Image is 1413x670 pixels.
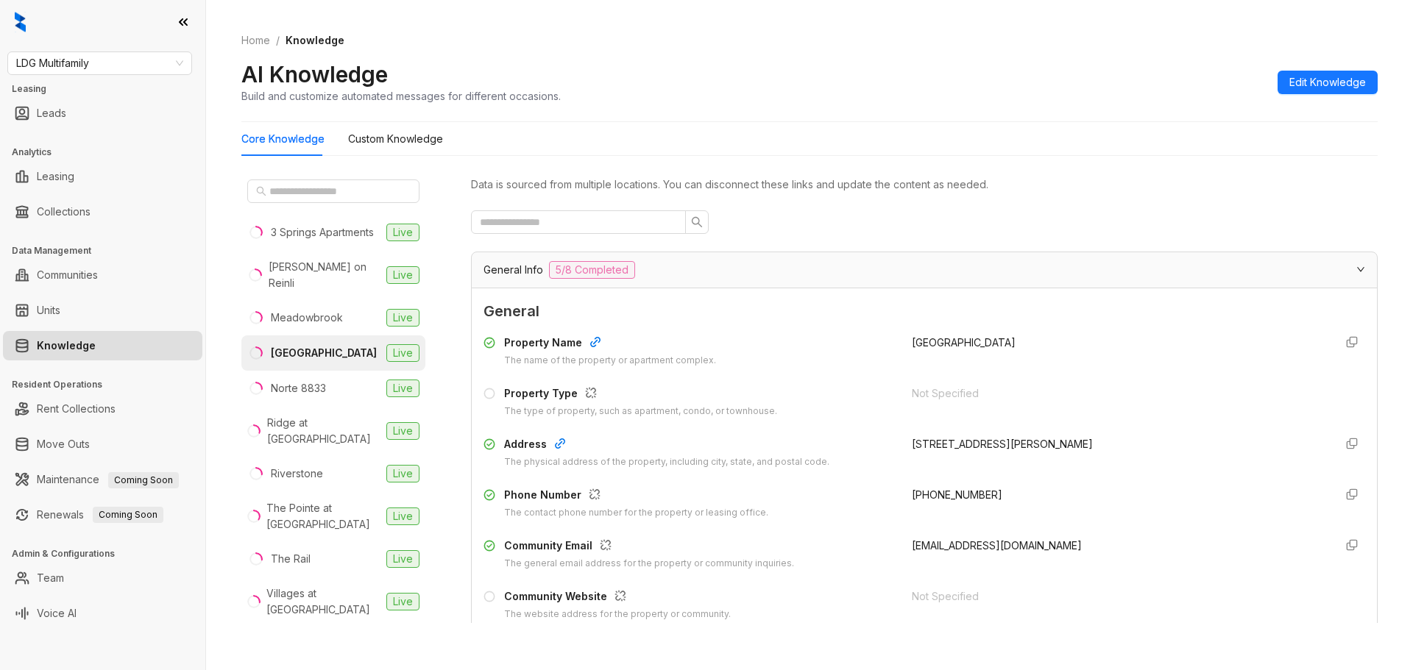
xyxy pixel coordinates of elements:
span: Live [386,266,419,284]
div: Riverstone [271,466,323,482]
a: Voice AI [37,599,77,628]
div: [PERSON_NAME] on Reinli [269,259,380,291]
div: Meadowbrook [271,310,343,326]
li: Renewals [3,500,202,530]
span: Coming Soon [108,472,179,488]
h2: AI Knowledge [241,60,388,88]
a: RenewalsComing Soon [37,500,163,530]
div: Core Knowledge [241,131,325,147]
h3: Leasing [12,82,205,96]
div: The Pointe at [GEOGRAPHIC_DATA] [266,500,380,532]
span: Live [386,309,419,327]
span: search [691,216,703,228]
span: Live [386,593,419,610]
div: The name of the property or apartment complex. [504,354,716,368]
div: Villages at [GEOGRAPHIC_DATA] [266,585,380,618]
span: [PHONE_NUMBER] [912,488,1002,501]
span: Coming Soon [93,507,163,523]
a: Team [37,563,64,593]
div: Property Name [504,335,716,354]
div: Property Type [504,385,777,405]
button: Edit Knowledge [1278,71,1378,94]
li: Leasing [3,162,202,191]
div: Address [504,436,829,455]
h3: Resident Operations [12,378,205,391]
span: [GEOGRAPHIC_DATA] [912,336,1016,349]
span: Edit Knowledge [1289,74,1366,90]
span: Live [386,422,419,440]
div: The website address for the property or community. [504,607,731,621]
div: Community Email [504,538,794,557]
span: Live [386,344,419,362]
div: The type of property, such as apartment, condo, or townhouse. [504,405,777,418]
li: Communities [3,260,202,290]
li: Team [3,563,202,593]
div: Community Website [504,588,731,607]
a: Communities [37,260,98,290]
div: 3 Springs Apartments [271,224,374,240]
span: search [256,186,266,196]
li: Collections [3,197,202,227]
span: Live [386,224,419,241]
li: / [276,32,280,49]
a: Units [37,296,60,325]
a: Collections [37,197,91,227]
div: Custom Knowledge [348,131,443,147]
span: expanded [1356,265,1365,274]
span: Knowledge [286,34,344,46]
div: Norte 8833 [271,380,326,396]
h3: Data Management [12,244,205,257]
a: Rent Collections [37,394,116,424]
span: LDG Multifamily [16,52,183,74]
a: Move Outs [37,430,90,459]
span: Live [386,465,419,482]
img: logo [15,12,26,32]
span: Live [386,379,419,397]
a: Leads [37,99,66,128]
div: Not Specified [912,588,1322,605]
li: Rent Collections [3,394,202,424]
span: Live [386,550,419,568]
li: Units [3,296,202,325]
li: Knowledge [3,331,202,360]
div: Phone Number [504,487,768,506]
h3: Admin & Configurations [12,547,205,560]
div: [GEOGRAPHIC_DATA] [271,345,377,361]
li: Move Outs [3,430,202,459]
div: The physical address of the property, including city, state, and postal code. [504,455,829,469]
li: Leads [3,99,202,128]
a: Knowledge [37,331,96,360]
span: [EMAIL_ADDRESS][DOMAIN_NAME] [912,539,1082,552]
div: The Rail [271,551,311,567]
span: General Info [484,262,543,278]
div: Data is sourced from multiple locations. You can disconnect these links and update the content as... [471,177,1378,193]
li: Voice AI [3,599,202,628]
span: General [484,300,1365,323]
div: Build and customize automated messages for different occasions. [241,88,561,104]
div: General Info5/8 Completed [472,252,1377,288]
div: Not Specified [912,385,1322,402]
a: Leasing [37,162,74,191]
h3: Analytics [12,146,205,159]
div: Ridge at [GEOGRAPHIC_DATA] [267,415,380,447]
a: Home [238,32,273,49]
div: The contact phone number for the property or leasing office. [504,506,768,520]
li: Maintenance [3,465,202,494]
span: 5/8 Completed [549,261,635,279]
div: [STREET_ADDRESS][PERSON_NAME] [912,436,1322,452]
div: The general email address for the property or community inquiries. [504,557,794,571]
span: Live [386,507,419,525]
